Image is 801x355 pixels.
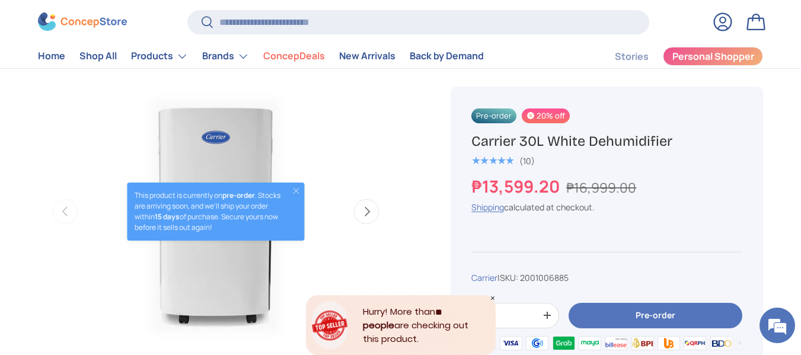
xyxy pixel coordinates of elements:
button: Pre-order [569,303,742,328]
div: calculated at checkout. [471,202,742,214]
a: New Arrivals [339,45,395,68]
nav: Primary [38,44,484,68]
img: gcash [524,334,550,352]
a: Shop All [79,45,117,68]
span: 2001006885 [520,272,569,283]
span: | [497,272,569,283]
a: Home [38,45,65,68]
img: bpi [629,334,655,352]
s: ₱16,999.00 [566,179,636,197]
a: Back by Demand [410,45,484,68]
span: We're online! [69,104,164,223]
a: Shipping [471,202,504,213]
summary: Products [124,44,195,68]
p: This product is currently on . Stocks are arriving soon, and we’ll ship your order within of purc... [135,190,281,233]
span: Personal Shopper [672,52,754,62]
img: maya [577,334,603,352]
nav: Secondary [586,44,763,68]
span: Pre-order [471,108,516,123]
img: qrph [682,334,708,352]
strong: pre-order [222,190,255,200]
img: metrobank [735,334,761,352]
a: Carrier [471,272,497,283]
strong: 15 days [155,212,180,222]
span: SKU: [500,272,518,283]
a: Stories [615,45,649,68]
div: (10) [519,156,535,165]
div: Minimize live chat window [194,6,223,34]
img: ConcepStore [38,13,127,31]
img: billease [603,334,629,352]
div: 5.0 out of 5.0 stars [471,155,513,166]
strong: ₱13,599.20 [471,175,563,198]
span: ★★★★★ [471,155,513,167]
img: ubp [656,334,682,352]
textarea: Type your message and hit 'Enter' [6,232,226,274]
img: visa [498,334,524,352]
img: grabpay [550,334,576,352]
div: Chat with us now [62,66,199,82]
a: ConcepDeals [263,45,325,68]
a: 5.0 out of 5.0 stars (10) [471,153,535,167]
a: Personal Shopper [663,47,763,66]
div: Close [490,295,496,301]
summary: Brands [195,44,256,68]
img: bdo [709,334,735,352]
h1: Carrier 30L White Dehumidifier [471,132,742,151]
span: 20% off [522,108,570,123]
